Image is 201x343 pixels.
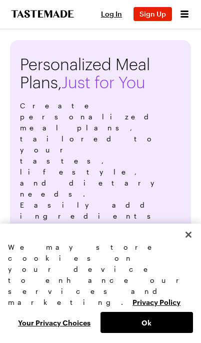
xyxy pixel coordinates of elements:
button: Your Privacy Choices [8,312,100,333]
button: Sign Up [133,7,172,21]
div: We may store cookies on your device to enhance our services and marketing. [8,242,193,308]
button: Close [177,224,199,246]
span: Sign Up [139,10,166,18]
a: More information about your privacy, opens in a new tab [132,297,180,306]
h1: Personalized Meal Plans, [20,56,181,92]
button: Log In [95,7,127,21]
button: Open menu [178,8,191,21]
a: To Tastemade Home Page [10,10,75,18]
span: Log In [101,10,122,18]
div: Privacy [8,242,193,333]
p: Create personalized meal plans, tailored to your tastes, lifestyle, and dietary needs. Easily add... [20,100,181,310]
span: Just for You [61,75,145,91]
button: Ok [100,312,193,333]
